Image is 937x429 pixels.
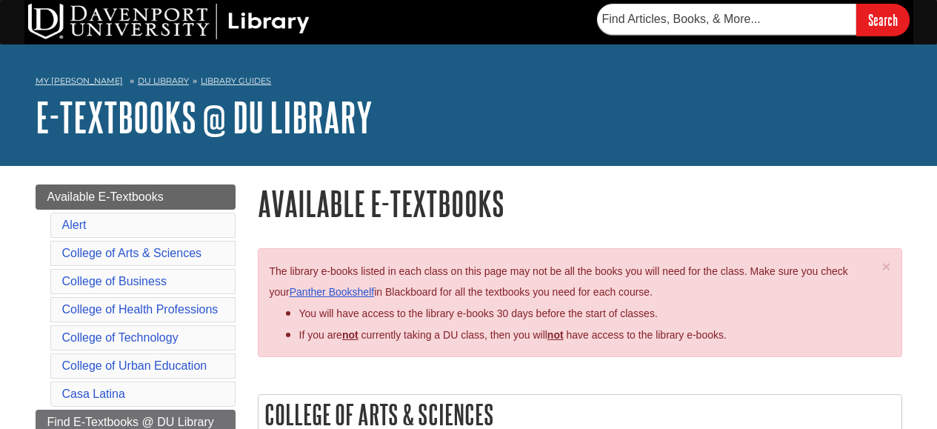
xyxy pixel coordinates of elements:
span: The library e-books listed in each class on this page may not be all the books you will need for ... [270,265,848,299]
a: Available E-Textbooks [36,184,236,210]
strong: not [342,329,359,341]
span: You will have access to the library e-books 30 days before the start of classes. [299,307,658,319]
img: DU Library [28,4,310,39]
span: Find E-Textbooks @ DU Library [47,416,214,428]
span: Available E-Textbooks [47,190,164,203]
a: My [PERSON_NAME] [36,75,123,87]
a: College of Business [62,275,167,287]
span: If you are currently taking a DU class, then you will have access to the library e-books. [299,329,727,341]
a: Alert [62,219,87,231]
span: × [881,258,890,275]
form: Searches DU Library's articles, books, and more [597,4,910,36]
a: E-Textbooks @ DU Library [36,94,373,140]
a: Panther Bookshelf [290,286,374,298]
u: not [547,329,564,341]
a: College of Arts & Sciences [62,247,202,259]
nav: breadcrumb [36,71,902,95]
a: DU Library [138,76,189,86]
a: College of Technology [62,331,179,344]
input: Search [856,4,910,36]
a: College of Health Professions [62,303,219,316]
input: Find Articles, Books, & More... [597,4,856,35]
a: Casa Latina [62,388,125,400]
a: Library Guides [201,76,271,86]
h1: Available E-Textbooks [258,184,902,222]
button: Close [881,259,890,274]
a: College of Urban Education [62,359,207,372]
